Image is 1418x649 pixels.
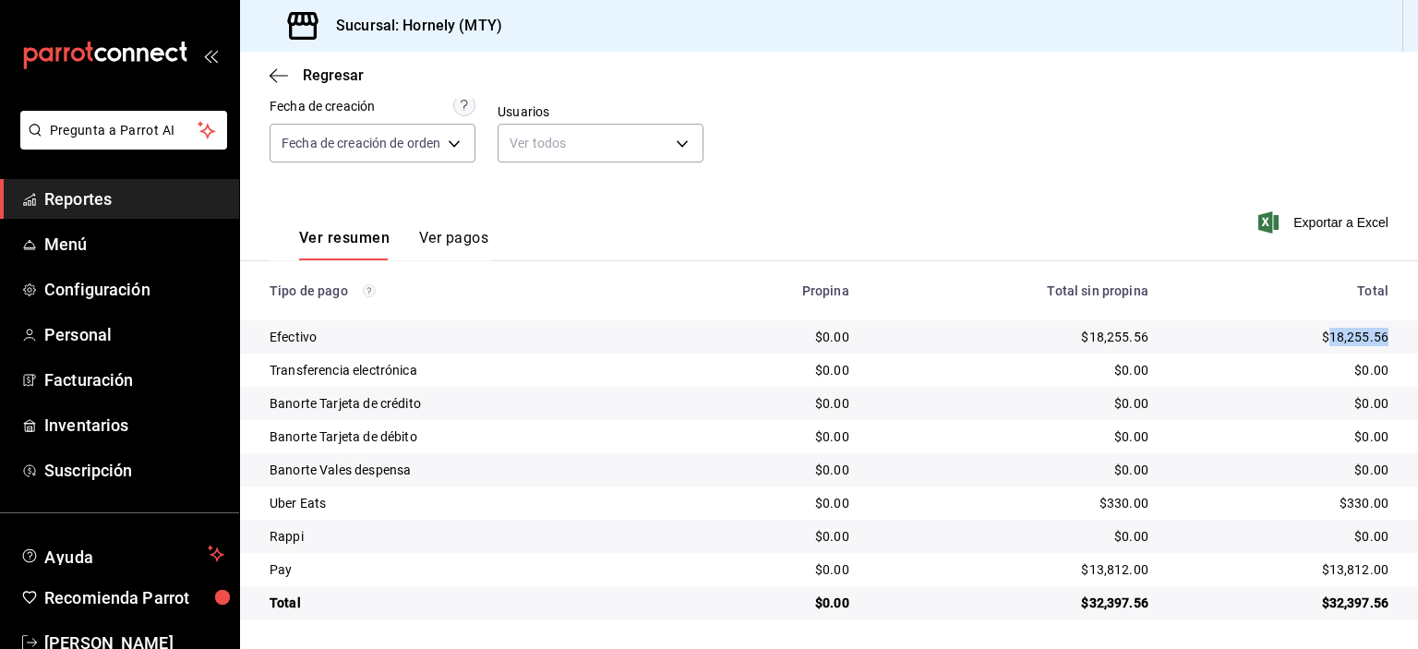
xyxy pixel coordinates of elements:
div: Tipo de pago [270,283,673,298]
button: Exportar a Excel [1262,211,1388,234]
div: $0.00 [879,361,1148,379]
label: Usuarios [498,105,703,118]
button: Ver pagos [419,229,488,260]
div: $0.00 [703,461,848,479]
div: $0.00 [703,361,848,379]
span: Suscripción [44,458,224,483]
div: $0.00 [1178,527,1388,546]
div: Propina [703,283,848,298]
div: $13,812.00 [879,560,1148,579]
button: Ver resumen [299,229,390,260]
span: Facturación [44,367,224,392]
span: Pregunta a Parrot AI [50,121,198,140]
div: Banorte Tarjeta de crédito [270,394,673,413]
div: $18,255.56 [1178,328,1388,346]
div: $0.00 [703,328,848,346]
div: $0.00 [879,461,1148,479]
div: $0.00 [1178,361,1388,379]
div: $0.00 [879,527,1148,546]
div: $0.00 [879,427,1148,446]
button: Pregunta a Parrot AI [20,111,227,150]
button: Regresar [270,66,364,84]
div: $0.00 [703,394,848,413]
span: Menú [44,232,224,257]
span: Fecha de creación de orden [282,134,440,152]
div: $0.00 [703,560,848,579]
div: $0.00 [703,494,848,512]
div: $32,397.56 [1178,594,1388,612]
span: Inventarios [44,413,224,438]
div: Total sin propina [879,283,1148,298]
div: Total [1178,283,1388,298]
div: Total [270,594,673,612]
div: Transferencia electrónica [270,361,673,379]
div: $0.00 [703,527,848,546]
span: Configuración [44,277,224,302]
button: open_drawer_menu [203,48,218,63]
div: Fecha de creación [270,97,375,116]
span: Personal [44,322,224,347]
div: Ver todos [498,124,703,162]
svg: Los pagos realizados con Pay y otras terminales son montos brutos. [363,284,376,297]
div: $0.00 [879,394,1148,413]
span: Ayuda [44,543,200,565]
div: $18,255.56 [879,328,1148,346]
div: Rappi [270,527,673,546]
span: Regresar [303,66,364,84]
h3: Sucursal: Hornely (MTY) [321,15,502,37]
div: $330.00 [879,494,1148,512]
div: Banorte Tarjeta de débito [270,427,673,446]
div: Banorte Vales despensa [270,461,673,479]
div: $13,812.00 [1178,560,1388,579]
div: $32,397.56 [879,594,1148,612]
div: $0.00 [1178,461,1388,479]
div: $0.00 [1178,394,1388,413]
div: $0.00 [703,427,848,446]
div: Uber Eats [270,494,673,512]
div: Pay [270,560,673,579]
div: $0.00 [703,594,848,612]
div: Efectivo [270,328,673,346]
div: navigation tabs [299,229,488,260]
span: Recomienda Parrot [44,585,224,610]
div: $330.00 [1178,494,1388,512]
span: Reportes [44,186,224,211]
a: Pregunta a Parrot AI [13,134,227,153]
div: $0.00 [1178,427,1388,446]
